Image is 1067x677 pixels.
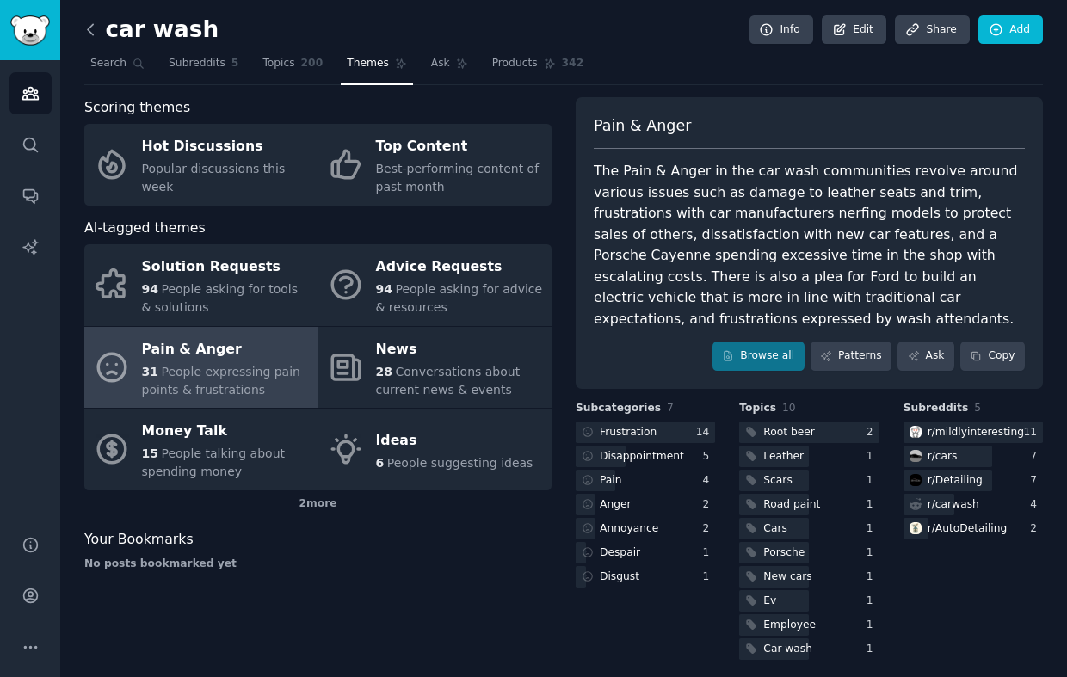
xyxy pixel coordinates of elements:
div: r/ Detailing [928,473,983,489]
div: 1 [867,618,879,633]
a: Edit [822,15,886,45]
div: Frustration [600,425,657,440]
a: Top ContentBest-performing content of past month [318,124,552,206]
div: 1 [703,545,716,561]
div: Ev [763,594,776,609]
div: Car wash [763,642,812,657]
div: 4 [1030,497,1043,513]
a: Themes [341,50,413,85]
div: Hot Discussions [142,133,309,161]
a: Road paint1 [739,494,879,515]
div: Money Talk [142,418,309,446]
span: Themes [347,56,389,71]
div: 2 [703,521,716,537]
span: People suggesting ideas [387,456,533,470]
div: 1 [867,473,879,489]
span: Pain & Anger [594,115,691,137]
a: Pain & Anger31People expressing pain points & frustrations [84,327,318,409]
span: 94 [142,282,158,296]
div: 1 [867,449,879,465]
span: 31 [142,365,158,379]
div: 2 more [84,490,552,518]
a: Share [895,15,969,45]
div: Pain [600,473,622,489]
img: Detailing [910,474,922,486]
span: Ask [431,56,450,71]
a: Detailingr/Detailing7 [904,470,1043,491]
div: 1 [867,497,879,513]
a: Subreddits5 [163,50,244,85]
a: Cars1 [739,518,879,539]
a: Hot DiscussionsPopular discussions this week [84,124,318,206]
span: Conversations about current news & events [376,365,521,397]
div: 5 [703,449,716,465]
span: Subreddits [169,56,225,71]
div: 1 [867,642,879,657]
a: Ask [897,342,954,371]
span: 94 [376,282,392,296]
span: Subreddits [904,401,969,416]
div: 4 [703,473,716,489]
img: GummySearch logo [10,15,50,46]
div: Cars [763,521,786,537]
div: Employee [763,618,816,633]
img: cars [910,450,922,462]
a: Anger2 [576,494,715,515]
span: 5 [974,402,981,414]
div: Despair [600,545,640,561]
a: News28Conversations about current news & events [318,327,552,409]
div: 2 [703,497,716,513]
span: Best-performing content of past month [376,162,540,194]
div: Scars [763,473,792,489]
div: New cars [763,569,811,585]
div: 1 [867,545,879,561]
div: No posts bookmarked yet [84,557,552,572]
h2: car wash [84,16,219,44]
span: Scoring themes [84,97,190,119]
img: mildlyinteresting [910,426,922,438]
a: Despair1 [576,542,715,563]
span: Products [492,56,538,71]
div: 7 [1030,473,1043,489]
div: r/ AutoDetailing [928,521,1008,537]
a: Leather1 [739,446,879,467]
a: New cars1 [739,566,879,588]
span: People talking about spending money [142,446,286,478]
span: 28 [376,365,392,379]
span: AI-tagged themes [84,218,206,239]
a: Porsche1 [739,542,879,563]
a: Ask [425,50,474,85]
button: Copy [960,342,1025,371]
div: 11 [1023,425,1043,440]
div: Disgust [600,569,639,585]
a: Ideas6People suggesting ideas [318,409,552,490]
span: 200 [301,56,324,71]
a: Ev1 [739,590,879,612]
div: Anger [600,497,632,513]
div: 14 [696,425,716,440]
div: Road paint [763,497,820,513]
div: Porsche [763,545,805,561]
span: People asking for advice & resources [376,282,543,314]
div: Disappointment [600,449,684,465]
a: Money Talk15People talking about spending money [84,409,318,490]
span: People expressing pain points & frustrations [142,365,300,397]
div: Annoyance [600,521,658,537]
span: Your Bookmarks [84,529,194,551]
a: Scars1 [739,470,879,491]
div: 1 [867,594,879,609]
div: r/ carwash [928,497,979,513]
span: 7 [667,402,674,414]
div: Pain & Anger [142,335,309,363]
span: 5 [231,56,239,71]
div: Solution Requests [142,254,309,281]
span: 10 [782,402,796,414]
div: Root beer [763,425,815,440]
div: 1 [867,521,879,537]
a: Pain4 [576,470,715,491]
a: Products342 [486,50,589,85]
span: People asking for tools & solutions [142,282,299,314]
div: 2 [867,425,879,440]
div: 7 [1030,449,1043,465]
div: 2 [1030,521,1043,537]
